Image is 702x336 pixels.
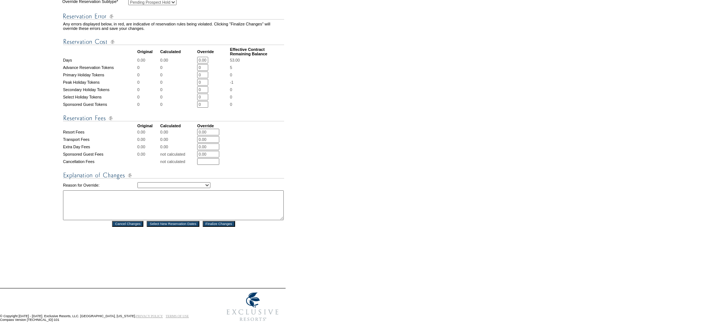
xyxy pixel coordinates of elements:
[137,94,160,100] td: 0
[137,57,160,63] td: 0.00
[137,86,160,93] td: 0
[160,136,196,143] td: 0.00
[160,79,196,86] td: 0
[230,80,233,84] span: -1
[63,37,284,46] img: Reservation Cost
[197,47,229,56] td: Override
[166,314,189,318] a: TERMS OF USE
[160,129,196,135] td: 0.00
[137,124,160,128] td: Original
[160,143,196,150] td: 0.00
[63,94,137,100] td: Select Holiday Tokens
[230,95,232,99] span: 0
[63,129,137,135] td: Resort Fees
[63,12,284,21] img: Reservation Errors
[63,136,137,143] td: Transport Fees
[63,72,137,78] td: Primary Holiday Tokens
[136,314,163,318] a: PRIVACY POLICY
[230,102,232,107] span: 0
[230,73,232,77] span: 0
[63,171,284,180] img: Explanation of Changes
[137,151,160,157] td: 0.00
[63,57,137,63] td: Days
[197,124,229,128] td: Override
[137,64,160,71] td: 0
[63,101,137,108] td: Sponsored Guest Tokens
[160,124,196,128] td: Calculated
[63,79,137,86] td: Peak Holiday Tokens
[230,87,232,92] span: 0
[63,158,137,165] td: Cancellation Fees
[137,72,160,78] td: 0
[137,143,160,150] td: 0.00
[160,64,196,71] td: 0
[160,47,196,56] td: Calculated
[230,47,284,56] td: Effective Contract Remaining Balance
[137,47,160,56] td: Original
[63,22,284,31] td: Any errors displayed below, in red, are indicative of reservation rules being violated. Clicking ...
[63,64,137,71] td: Advance Reservation Tokens
[63,114,284,123] img: Reservation Fees
[160,101,196,108] td: 0
[63,86,137,93] td: Secondary Holiday Tokens
[230,65,232,70] span: 5
[137,101,160,108] td: 0
[203,221,235,227] input: Finalize Changes
[160,158,196,165] td: not calculated
[160,57,196,63] td: 0.00
[137,136,160,143] td: 0.00
[160,94,196,100] td: 0
[112,221,143,227] input: Cancel Changes
[137,79,160,86] td: 0
[63,151,137,157] td: Sponsored Guest Fees
[220,288,286,325] img: Exclusive Resorts
[63,181,137,190] td: Reason for Override:
[147,221,199,227] input: Select New Reservation Dates
[230,58,240,62] span: 53.00
[160,86,196,93] td: 0
[160,72,196,78] td: 0
[137,129,160,135] td: 0.00
[63,143,137,150] td: Extra Day Fees
[160,151,196,157] td: not calculated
